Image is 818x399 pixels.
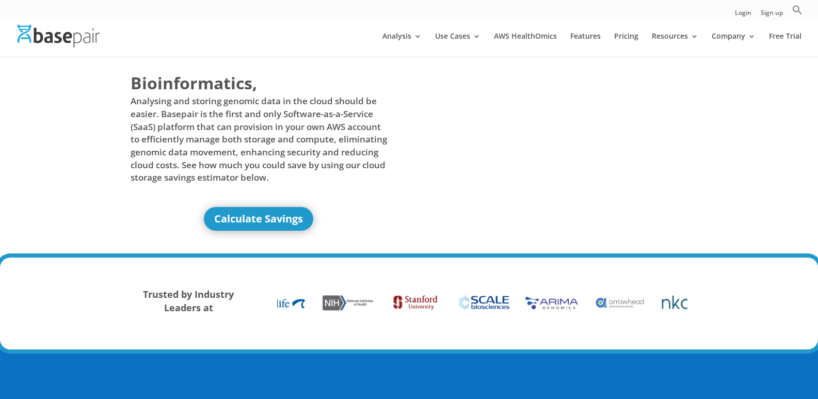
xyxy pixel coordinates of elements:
a: Pricing [614,33,638,57]
a: Resources [652,33,698,57]
a: Features [570,33,601,57]
strong: Trusted by Industry Leaders at [143,288,234,314]
a: AWS HealthOmics [494,33,557,57]
a: Free Trial [769,33,801,57]
span: Analysing and storing genomic data in the cloud should be easier. Basepair is the first and only ... [131,95,388,184]
iframe: Basepair - NGS Analysis Simplified [417,71,674,216]
a: Login [735,10,751,21]
a: Search Icon Link [792,5,803,21]
a: Use Cases [435,33,480,57]
a: Sign up [761,10,783,21]
img: Basepair [18,25,100,47]
svg: Search [792,5,803,15]
a: Calculate Savings [204,207,313,231]
span: Bioinformatics, [131,71,257,95]
a: Analysis [382,33,422,57]
a: Company [712,33,756,57]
